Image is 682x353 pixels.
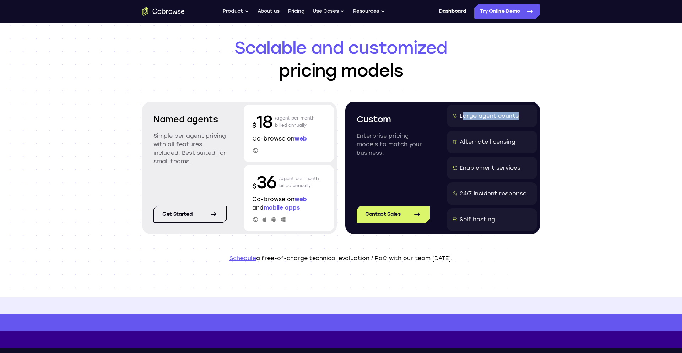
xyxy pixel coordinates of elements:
[474,4,540,19] a: Try Online Demo
[275,110,315,133] p: /agent per month billed annually
[460,215,495,224] div: Self hosting
[252,135,325,143] p: Co-browse on
[142,36,540,82] h1: pricing models
[460,164,520,172] div: Enablement services
[357,132,430,157] p: Enterprise pricing models to match your business.
[357,113,430,126] h2: Custom
[223,4,249,19] button: Product
[153,132,227,166] p: Simple per agent pricing with all features included. Best suited for small teams.
[353,4,385,19] button: Resources
[258,4,280,19] a: About us
[460,138,515,146] div: Alternate licensing
[279,171,319,194] p: /agent per month billed annually
[439,4,466,19] a: Dashboard
[357,206,430,223] a: Contact Sales
[294,196,307,202] span: web
[294,135,307,142] span: web
[153,206,227,223] a: Get started
[252,110,272,133] p: 18
[460,189,526,198] div: 24/7 Incident response
[252,182,256,190] span: $
[252,195,325,212] p: Co-browse on and
[313,4,345,19] button: Use Cases
[252,122,256,130] span: $
[153,113,227,126] h2: Named agents
[142,36,540,59] span: Scalable and customized
[229,255,256,262] a: Schedule
[264,204,300,211] span: mobile apps
[142,7,185,16] a: Go to the home page
[142,254,540,263] p: a free-of-charge technical evaluation / PoC with our team [DATE].
[460,112,519,120] div: Large agent counts
[252,171,276,194] p: 36
[288,4,304,19] a: Pricing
